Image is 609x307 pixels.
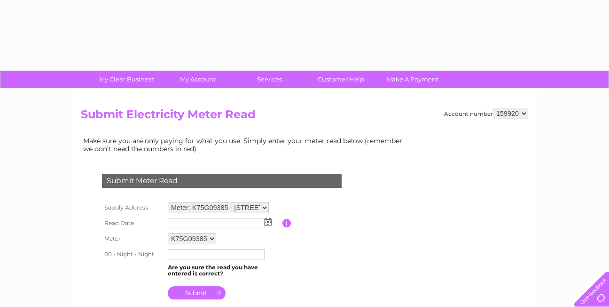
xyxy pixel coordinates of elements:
div: Submit Meter Read [102,174,342,188]
a: Customer Help [302,71,380,88]
a: My Clear Business [88,71,165,88]
th: 00 - Night - Night [100,247,165,262]
a: My Account [159,71,237,88]
div: Account number [444,108,528,119]
h2: Submit Electricity Meter Read [81,108,528,126]
th: Supply Address [100,200,165,216]
td: Make sure you are only paying for what you use. Simply enter your meter read below (remember we d... [81,135,410,154]
input: Submit [168,286,226,299]
a: Services [231,71,308,88]
img: ... [265,218,272,226]
td: Are you sure the read you have entered is correct? [165,262,282,280]
input: Information [282,219,291,227]
th: Meter [100,231,165,247]
th: Read Date [100,216,165,231]
a: Make A Payment [374,71,451,88]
